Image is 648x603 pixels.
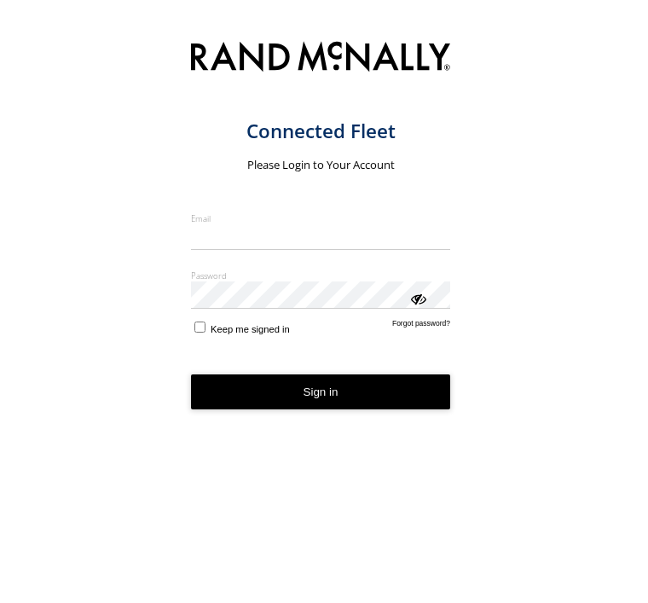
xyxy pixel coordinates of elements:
img: Rand McNally [191,39,450,78]
div: ViewPassword [409,289,426,306]
span: Keep me signed in [211,324,290,334]
label: Password [191,270,450,281]
label: Email [191,213,450,224]
h1: Connected Fleet [191,119,450,143]
h2: Please Login to Your Account [191,157,450,172]
form: main [191,32,477,596]
input: Keep me signed in [194,322,205,333]
a: Forgot password? [392,319,450,335]
button: Sign in [191,374,450,410]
